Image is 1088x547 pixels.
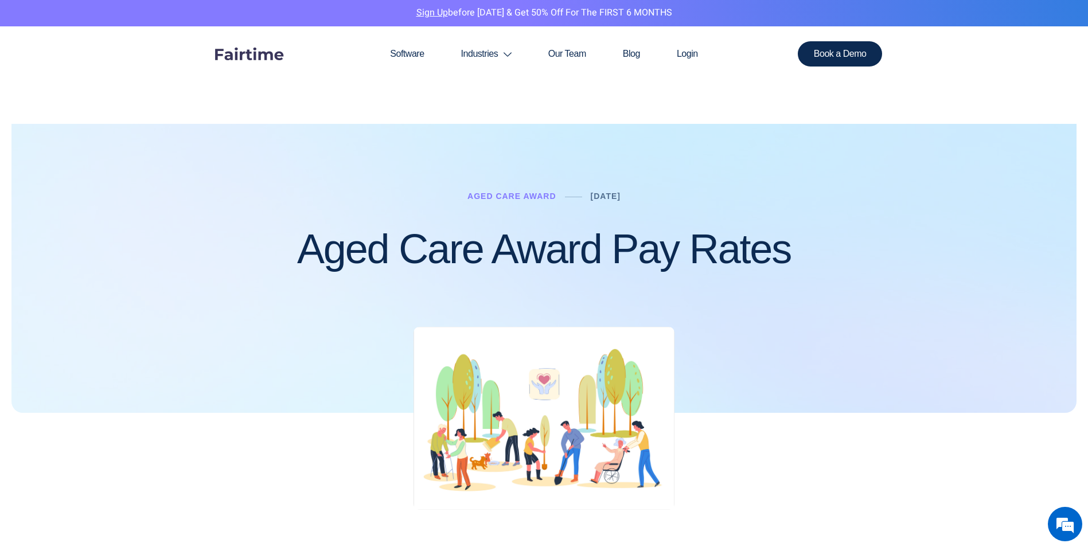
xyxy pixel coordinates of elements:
[530,26,605,81] a: Our Team
[591,192,621,201] a: [DATE]
[372,26,442,81] a: Software
[414,327,674,510] img: aged care pay rise
[798,41,883,67] a: Book a Demo
[9,6,1079,21] p: before [DATE] & Get 50% Off for the FIRST 6 MONTHS
[658,26,716,81] a: Login
[416,6,448,19] a: Sign Up
[297,226,791,272] h1: Aged Care Award Pay Rates
[814,49,867,58] span: Book a Demo
[467,192,556,201] a: Aged Care Award
[443,26,530,81] a: Industries
[605,26,658,81] a: Blog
